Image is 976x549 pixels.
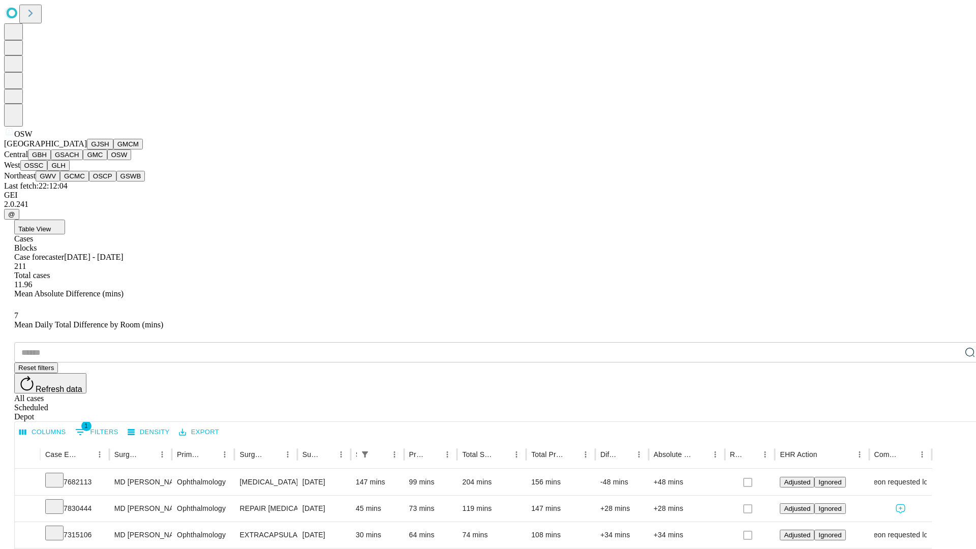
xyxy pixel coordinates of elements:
[83,149,107,160] button: GMC
[4,200,972,209] div: 2.0.241
[4,191,972,200] div: GEI
[462,469,521,495] div: 204 mins
[462,450,494,459] div: Total Scheduled Duration
[45,450,77,459] div: Case Epic Id
[780,450,817,459] div: EHR Action
[45,469,104,495] div: 7682113
[632,447,646,462] button: Menu
[387,447,402,462] button: Menu
[14,262,26,270] span: 211
[114,450,140,459] div: Surgeon Name
[14,373,86,393] button: Refresh data
[373,447,387,462] button: Sort
[14,271,50,280] span: Total cases
[81,421,91,431] span: 1
[17,424,69,440] button: Select columns
[600,496,644,522] div: +28 mins
[60,171,89,181] button: GCMC
[600,450,617,459] div: Difference
[320,447,334,462] button: Sort
[218,447,232,462] button: Menu
[302,522,346,548] div: [DATE]
[356,496,399,522] div: 45 mins
[818,447,833,462] button: Sort
[874,522,927,548] div: Surgeon requested longer
[28,149,51,160] button: GBH
[901,447,915,462] button: Sort
[4,209,19,220] button: @
[114,522,167,548] div: MD [PERSON_NAME] [PERSON_NAME] Md
[113,139,143,149] button: GMCM
[915,447,929,462] button: Menu
[20,160,48,171] button: OSSC
[177,496,229,522] div: Ophthalmology
[155,447,169,462] button: Menu
[116,171,145,181] button: GSWB
[654,496,720,522] div: +28 mins
[784,505,810,512] span: Adjusted
[814,503,845,514] button: Ignored
[20,474,35,492] button: Expand
[814,477,845,487] button: Ignored
[874,450,900,459] div: Comments
[141,447,155,462] button: Sort
[426,447,440,462] button: Sort
[358,447,372,462] button: Show filters
[20,527,35,544] button: Expand
[45,522,104,548] div: 7315106
[564,447,578,462] button: Sort
[654,469,720,495] div: +48 mins
[8,210,15,218] span: @
[818,505,841,512] span: Ignored
[14,220,65,234] button: Table View
[239,496,292,522] div: REPAIR [MEDICAL_DATA] WITH [MEDICAL_DATA]
[780,477,814,487] button: Adjusted
[4,171,36,180] span: Northeast
[239,469,292,495] div: [MEDICAL_DATA] MECHANICAL [MEDICAL_DATA] APPROACH
[203,447,218,462] button: Sort
[818,531,841,539] span: Ignored
[20,500,35,518] button: Expand
[531,450,563,459] div: Total Predicted Duration
[409,496,452,522] div: 73 mins
[4,181,68,190] span: Last fetch: 22:12:04
[858,469,942,495] span: Surgeon requested longer
[858,522,942,548] span: Surgeon requested longer
[45,496,104,522] div: 7830444
[462,496,521,522] div: 119 mins
[531,496,590,522] div: 147 mins
[18,364,54,372] span: Reset filters
[600,469,644,495] div: -48 mins
[73,424,121,440] button: Show filters
[440,447,454,462] button: Menu
[744,447,758,462] button: Sort
[409,469,452,495] div: 99 mins
[51,149,83,160] button: GSACH
[358,447,372,462] div: 1 active filter
[18,225,51,233] span: Table View
[780,503,814,514] button: Adjusted
[818,478,841,486] span: Ignored
[177,450,202,459] div: Primary Service
[462,522,521,548] div: 74 mins
[64,253,123,261] span: [DATE] - [DATE]
[266,447,281,462] button: Sort
[784,478,810,486] span: Adjusted
[14,130,33,138] span: OSW
[107,149,132,160] button: OSW
[47,160,69,171] button: GLH
[874,469,927,495] div: Surgeon requested longer
[531,469,590,495] div: 156 mins
[14,320,163,329] span: Mean Daily Total Difference by Room (mins)
[356,469,399,495] div: 147 mins
[89,171,116,181] button: OSCP
[177,469,229,495] div: Ophthalmology
[36,171,60,181] button: GWV
[14,280,32,289] span: 11.96
[239,450,265,459] div: Surgery Name
[14,289,124,298] span: Mean Absolute Difference (mins)
[334,447,348,462] button: Menu
[4,161,20,169] span: West
[176,424,222,440] button: Export
[780,530,814,540] button: Adjusted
